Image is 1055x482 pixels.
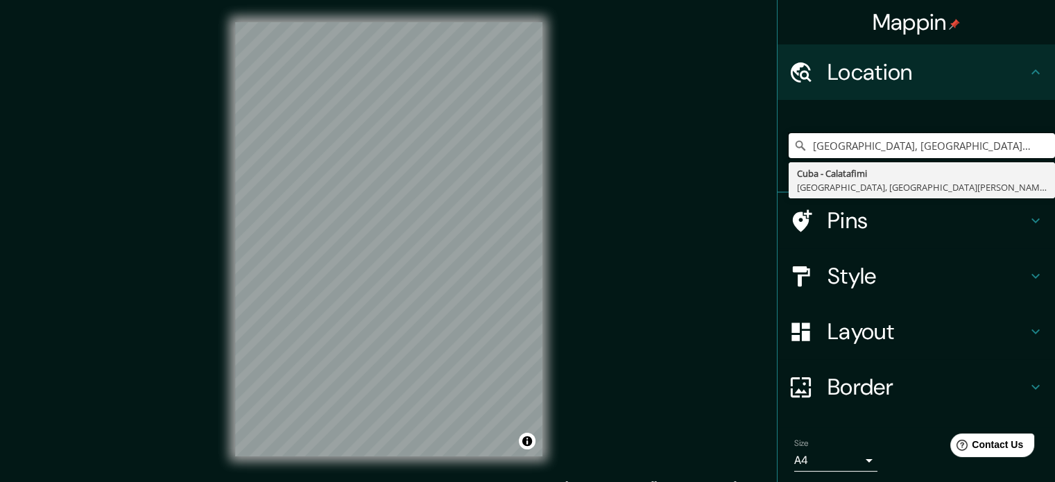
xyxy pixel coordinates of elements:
[797,180,1047,194] div: [GEOGRAPHIC_DATA], [GEOGRAPHIC_DATA][PERSON_NAME], [GEOGRAPHIC_DATA]
[932,428,1040,467] iframe: Help widget launcher
[797,166,1047,180] div: Cuba - Calatafimi
[827,373,1027,401] h4: Border
[794,438,809,449] label: Size
[827,207,1027,234] h4: Pins
[827,318,1027,345] h4: Layout
[827,58,1027,86] h4: Location
[778,44,1055,100] div: Location
[873,8,961,36] h4: Mappin
[778,304,1055,359] div: Layout
[778,248,1055,304] div: Style
[794,449,877,472] div: A4
[827,262,1027,290] h4: Style
[778,359,1055,415] div: Border
[789,133,1055,158] input: Pick your city or area
[778,193,1055,248] div: Pins
[519,433,535,449] button: Toggle attribution
[235,22,542,456] canvas: Map
[949,19,960,30] img: pin-icon.png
